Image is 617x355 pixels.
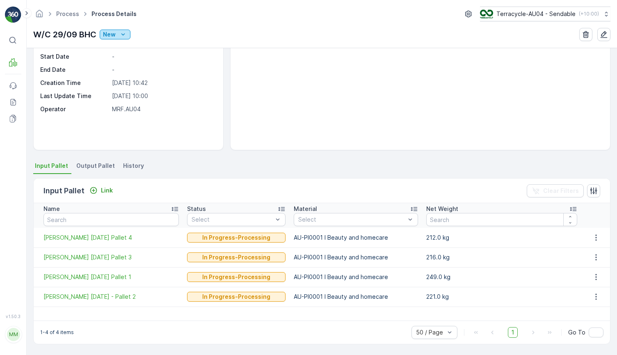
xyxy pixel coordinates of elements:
span: [PERSON_NAME] [DATE] Pallet 3 [43,253,179,261]
p: In Progress-Processing [202,293,270,301]
p: Name [43,205,60,213]
p: Operator [40,105,109,113]
p: In Progress-Processing [202,234,270,242]
p: Terracycle-AU04 - Sendable [496,10,576,18]
span: Process Details [90,10,138,18]
span: v 1.50.3 [5,314,21,319]
span: Input Pallet [35,162,68,170]
p: Input Pallet [43,185,85,197]
span: History [123,162,144,170]
input: Search [426,213,577,226]
div: MM [7,328,20,341]
p: New [103,30,116,39]
button: Clear Filters [527,184,584,197]
p: Select [192,215,273,224]
p: [DATE] 10:42 [112,79,215,87]
p: Net Weight [426,205,458,213]
img: logo [5,7,21,23]
p: Status [187,205,206,213]
button: Link [86,186,116,195]
span: Go To [568,328,585,337]
img: terracycle_logo.png [480,9,493,18]
p: AU-PI0001 I Beauty and homecare [294,273,418,281]
p: Link [101,186,113,195]
p: 249.0 kg [426,273,577,281]
p: AU-PI0001 I Beauty and homecare [294,293,418,301]
p: Select [298,215,405,224]
p: In Progress-Processing [202,253,270,261]
p: AU-PI0001 I Beauty and homecare [294,234,418,242]
button: MM [5,321,21,348]
p: End Date [40,66,109,74]
p: - [112,53,215,61]
p: MRF.AU04 [112,105,215,113]
a: FD Mecca 13.8.25 - Pallet 2 [43,293,179,301]
p: 221.0 kg [426,293,577,301]
p: Last Update Time [40,92,109,100]
span: [PERSON_NAME] [DATE] Pallet 1 [43,273,179,281]
a: FD Mecca 17/09/2025 Pallet 3 [43,253,179,261]
button: In Progress-Processing [187,272,286,282]
p: Clear Filters [543,187,579,195]
span: Output Pallet [76,162,115,170]
a: Homepage [35,12,44,19]
p: 212.0 kg [426,234,577,242]
span: [PERSON_NAME] [DATE] - Pallet 2 [43,293,179,301]
button: New [100,30,130,39]
p: ( +10:00 ) [579,11,599,17]
a: FD Mecca 17/09/2025 Pallet 4 [43,234,179,242]
p: Creation Time [40,79,109,87]
p: Material [294,205,317,213]
a: FD Mecca 17/09/2025 Pallet 1 [43,273,179,281]
span: [PERSON_NAME] [DATE] Pallet 4 [43,234,179,242]
p: AU-PI0001 I Beauty and homecare [294,253,418,261]
span: 1 [508,327,518,338]
p: - [112,66,215,74]
p: Start Date [40,53,109,61]
button: In Progress-Processing [187,233,286,243]
button: In Progress-Processing [187,292,286,302]
button: Terracycle-AU04 - Sendable(+10:00) [480,7,610,21]
p: In Progress-Processing [202,273,270,281]
p: 1-4 of 4 items [40,329,74,336]
p: W/C 29/09 BHC [33,28,96,41]
button: In Progress-Processing [187,252,286,262]
a: Process [56,10,79,17]
p: [DATE] 10:00 [112,92,215,100]
p: 216.0 kg [426,253,577,261]
input: Search [43,213,179,226]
